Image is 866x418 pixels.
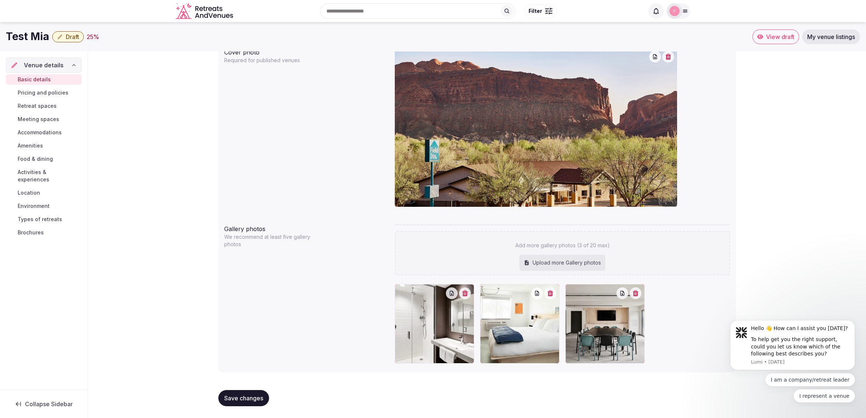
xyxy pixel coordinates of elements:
button: 25% [87,32,99,41]
span: Pricing and policies [18,89,68,96]
span: Filter [529,7,542,15]
div: RV-AC Hotel Dallas by the Galleria-guest room-1.jpeg [395,284,474,364]
img: proleadsintel [669,6,680,16]
button: Filter [524,4,557,18]
h1: Test Mia [6,29,49,44]
a: Retreat spaces [6,101,82,111]
a: Brochures [6,227,82,238]
a: Types of retreats [6,214,82,224]
a: My venue listings [802,29,860,44]
span: Collapse Sidebar [25,400,73,408]
span: Retreat spaces [18,102,57,110]
span: Basic details [18,76,51,83]
a: Basic details [6,74,82,85]
a: Environment [6,201,82,211]
span: View draft [766,33,794,40]
span: Accommodations [18,129,62,136]
span: Brochures [18,229,44,236]
button: Collapse Sidebar [6,396,82,412]
span: Types of retreats [18,216,62,223]
svg: Retreats and Venues company logo [176,3,235,20]
a: Amenities [6,141,82,151]
span: Activities & experiences [18,169,79,183]
div: Gallery photos [224,222,389,233]
a: Meeting spaces [6,114,82,124]
div: 25 % [87,32,99,41]
div: RV-Autocamp Field Station Moab-meeting space.webp [565,284,645,364]
div: RV-Autocamp Field Station Moab-bedroom.webp [480,284,559,364]
span: Amenities [18,142,43,149]
a: Activities & experiences [6,167,82,185]
span: My venue listings [807,33,855,40]
p: Add more gallery photos (3 of 20 max) [515,242,610,249]
p: We recommend at least five gallery photos [224,233,318,248]
div: Upload more Gallery photos [519,255,605,271]
span: Meeting spaces [18,116,59,123]
span: Location [18,189,40,196]
span: Venue details [24,61,64,70]
button: Save changes [218,390,269,406]
span: Food & dining [18,155,53,163]
a: Pricing and policies [6,88,82,98]
span: Save changes [224,394,263,402]
button: Draft [52,31,84,42]
a: View draft [752,29,799,44]
a: Food & dining [6,154,82,164]
a: Location [6,188,82,198]
span: Environment [18,202,50,210]
img: RV-Autocamp Field Station Moab-hero image.webp [395,48,677,207]
a: Visit the homepage [176,3,235,20]
iframe: Intercom notifications message [719,315,866,407]
p: Required for published venues [224,57,318,64]
a: Accommodations [6,127,82,138]
span: Draft [66,33,79,40]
